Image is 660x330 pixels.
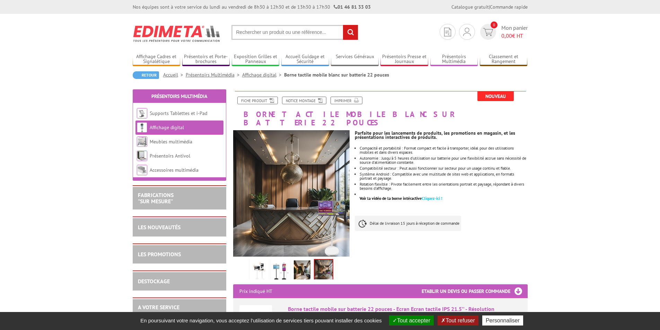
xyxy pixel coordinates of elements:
[501,32,528,40] span: € HT
[482,315,523,325] button: Personnaliser (fenêtre modale)
[138,251,181,258] a: LES PROMOTIONS
[281,54,329,65] a: Accueil Guidage et Sécurité
[137,136,147,147] img: Meubles multimédia
[232,54,280,65] a: Exposition Grilles et Panneaux
[451,3,528,10] div: |
[251,260,267,282] img: borne_tactile_mobile_sur_batterie_de_face_portrait_paysage_fleche_blanc_330000.jpg
[288,305,521,321] div: Borne tactile mobile sur batterie 22 pouces - Ecran Ecran tactile IPS 21.5’’ - Résolution 1920x10...
[422,196,442,201] font: Cliquez-ici !
[242,72,284,78] a: Affichage digital
[438,315,478,325] button: Tout refuser
[331,54,379,65] a: Services Généraux
[186,72,242,78] a: Présentoirs Multimédia
[137,318,385,323] span: En poursuivant votre navigation, vous acceptez l'utilisation de services tiers pouvant installer ...
[451,4,489,10] a: Catalogue gratuit
[360,182,527,190] li: Rotation flexible : Pivote facilement entre les orientations portrait et paysage, répondant à div...
[422,284,528,298] h3: Etablir un devis ou passer commande
[138,191,174,205] a: FABRICATIONS"Sur Mesure"
[501,32,512,39] span: 0,00
[163,72,186,78] a: Accueil
[137,108,147,118] img: Supports Tablettes et i-Pad
[360,196,442,201] a: Voir la vidéo de la borne intéractiveCliquez-ici !
[380,54,428,65] a: Présentoirs Presse et Journaux
[360,146,527,154] li: Compacité et portabilité : Format compact et facile à transporter, idéal pour des utilisations mo...
[490,4,528,10] a: Commande rapide
[137,122,147,133] img: Affichage digital
[477,91,514,101] span: Nouveau
[360,166,527,170] li: Compatibilité secteur : Peut aussi fonctionner sur secteur pour un usage continu et fiable.
[133,3,371,10] div: Nos équipes sont à votre service du lundi au vendredi de 8h30 à 12h30 et de 13h30 à 17h30
[233,130,350,257] img: borne_tactile_mobile_sur_batterie_mise_en_scene_4_330000.png
[343,25,358,40] input: rechercher
[137,165,147,175] img: Accessoires multimédia
[355,130,515,140] strong: Parfaite pour les lancements de produits, les promotions en magasin, et les présentations interac...
[231,25,358,40] input: Rechercher un produit ou une référence...
[137,151,147,161] img: Présentoirs Antivol
[133,71,159,79] a: Retour
[272,260,289,282] img: borne_tactile_mobile_sur_batterie_de_face_portrait_paysage_dimensions_2.jpg
[483,28,493,36] img: devis rapide
[150,139,192,145] a: Meubles multimédia
[360,172,527,180] li: Système Android : Compatible avec une multitude de sites web et applications, en formats portrait...
[151,93,207,99] a: Présentoirs Multimédia
[501,24,528,40] span: Mon panier
[463,28,471,36] img: devis rapide
[133,54,181,65] a: Affichage Cadres et Signalétique
[284,71,389,78] li: Borne tactile mobile blanc sur batterie 22 pouces
[331,97,362,104] a: Imprimer
[430,54,478,65] a: Présentoirs Multimédia
[138,278,170,285] a: DESTOCKAGE
[355,216,461,231] p: Délai de livraison 15 jours à réception de commande
[133,21,221,46] img: Edimeta
[480,54,528,65] a: Classement et Rangement
[478,24,528,40] a: devis rapide 0 Mon panier 0,00€ HT
[360,196,422,201] span: Voir la vidéo de la borne intéractive
[389,315,434,325] button: Tout accepter
[138,224,181,231] a: LES NOUVEAUTÉS
[334,4,371,10] strong: 01 46 81 33 03
[182,54,230,65] a: Présentoirs et Porte-brochures
[491,21,498,28] span: 0
[138,304,221,311] h2: A votre service
[150,110,207,116] a: Supports Tablettes et i-Pad
[360,156,527,164] li: Autonomie : Jusqu'à 5 heures d'utilisation sur batterie pour une flexibilité accrue sans nécessit...
[294,260,310,282] img: borne_tactile_mobile_sur_batterie_mise_en_scene_3_330000.jpg
[239,284,272,298] p: Prix indiqué HT
[150,124,184,131] a: Affichage digital
[150,153,190,159] a: Présentoirs Antivol
[237,97,278,104] a: Fiche produit
[444,28,451,36] img: devis rapide
[315,260,333,281] img: borne_tactile_mobile_sur_batterie_mise_en_scene_4_330000.png
[150,167,199,173] a: Accessoires multimédia
[282,97,326,104] a: Notice Montage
